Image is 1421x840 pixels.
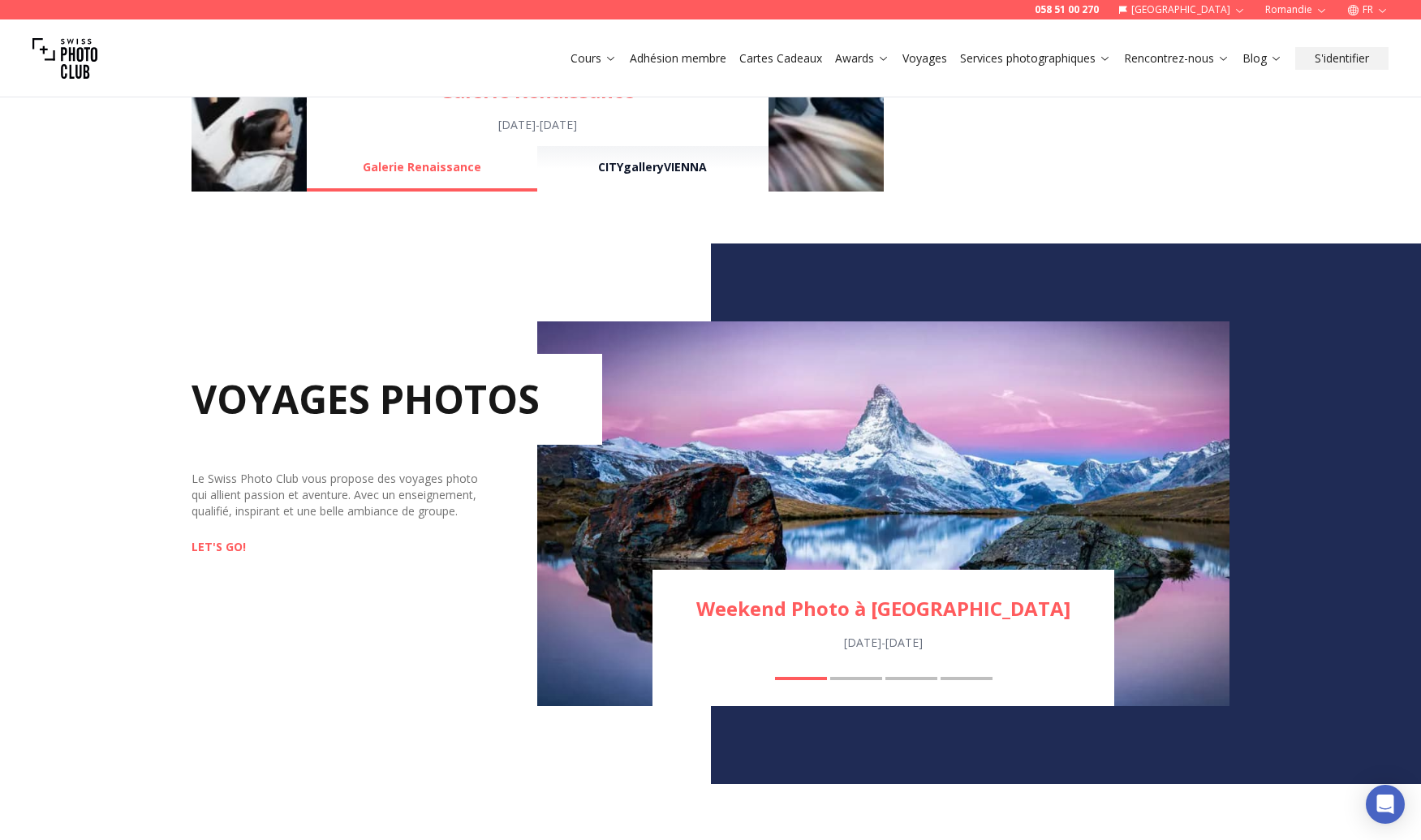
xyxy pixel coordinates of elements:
a: Adhésion membre [630,50,726,67]
div: [DATE] - [DATE] [652,635,1114,651]
button: Services photographiques [954,47,1117,70]
button: Voyages [896,47,954,70]
button: Awards [829,47,896,70]
button: Rencontrez-nous [1117,47,1236,70]
button: Adhésion membre [623,47,733,70]
a: Services photographiques [960,50,1111,67]
a: Voyages [902,50,947,67]
div: 1 / 4 [537,321,1229,706]
img: Weekend Photo à Zermatt [537,321,1229,706]
img: Swiss photo club [32,26,97,91]
h2: VOYAGES PHOTOS [192,354,603,445]
div: [DATE] - [DATE] [307,117,769,133]
a: Weekend Photo à [GEOGRAPHIC_DATA] [652,596,1114,622]
span: Le Swiss Photo Club vous propose des voyages photo qui allient passion et aventure. Avec un ensei... [192,471,478,519]
a: 058 51 00 270 [1035,3,1099,16]
button: CITYgalleryVIENNA [537,146,768,192]
div: Open Intercom Messenger [1366,785,1405,824]
button: Galerie Renaissance [307,146,537,192]
a: Rencontrez-nous [1124,50,1229,67]
button: Blog [1236,47,1289,70]
button: S'identifier [1295,47,1389,70]
a: Awards [835,50,889,67]
a: LET'S GO! [192,539,246,555]
button: Cours [564,47,623,70]
a: Cours [571,50,617,67]
button: Cartes Cadeaux [733,47,829,70]
a: Cartes Cadeaux [739,50,822,67]
a: Blog [1242,50,1282,67]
